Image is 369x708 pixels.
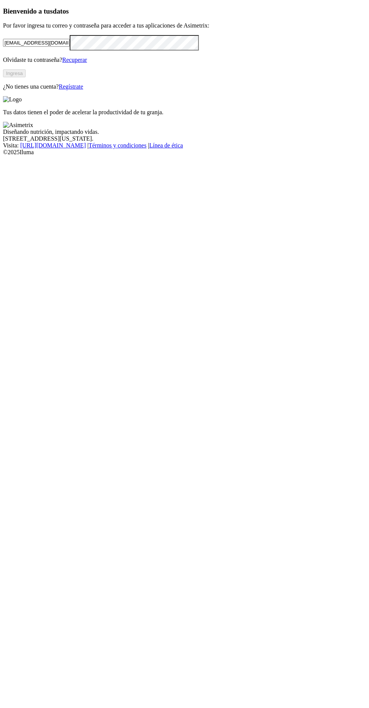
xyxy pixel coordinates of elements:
div: [STREET_ADDRESS][US_STATE]. [3,135,366,142]
button: Ingresa [3,69,26,77]
h3: Bienvenido a tus [3,7,366,15]
p: ¿No tienes una cuenta? [3,83,366,90]
div: © 2025 Iluma [3,149,366,156]
a: Términos y condiciones [88,142,146,149]
img: Logo [3,96,22,103]
span: datos [53,7,69,15]
a: [URL][DOMAIN_NAME] [20,142,86,149]
p: Tus datos tienen el poder de acelerar la productividad de tu granja. [3,109,366,116]
p: Olvidaste tu contraseña? [3,57,366,63]
img: Asimetrix [3,122,33,129]
p: Por favor ingresa tu correo y contraseña para acceder a tus aplicaciones de Asimetrix: [3,22,366,29]
a: Línea de ética [149,142,183,149]
div: Diseñando nutrición, impactando vidas. [3,129,366,135]
input: Tu correo [3,39,70,47]
div: Visita : | | [3,142,366,149]
a: Recuperar [62,57,87,63]
a: Regístrate [59,83,83,90]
